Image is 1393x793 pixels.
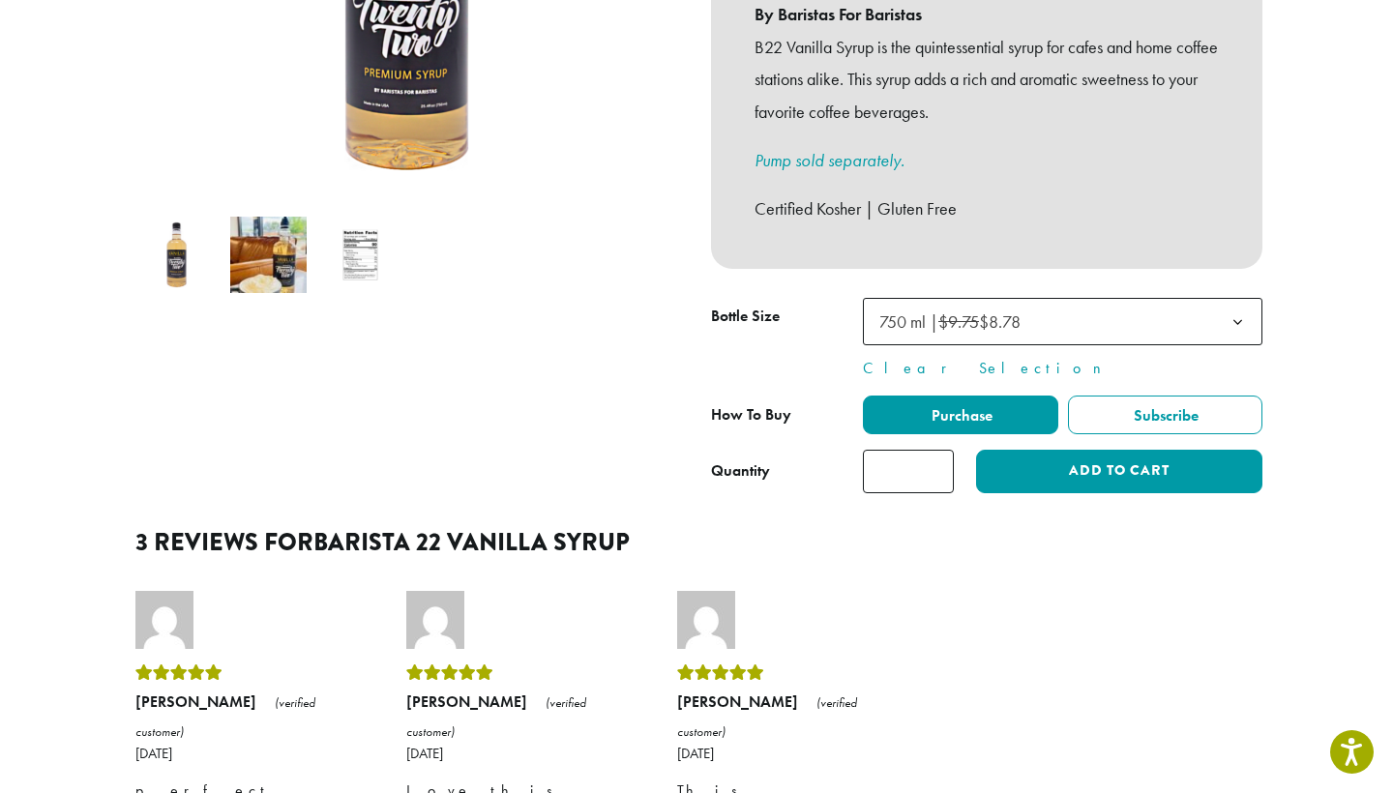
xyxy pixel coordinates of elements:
[406,694,586,740] em: (verified customer)
[677,746,900,761] time: [DATE]
[135,659,358,688] div: Rated 5 out of 5
[711,404,791,425] span: How To Buy
[872,303,1040,340] span: 750 ml | $9.75 $8.78
[135,694,315,740] em: (verified customer)
[677,691,798,712] strong: [PERSON_NAME]
[863,450,954,493] input: Product quantity
[711,459,770,483] div: Quantity
[135,691,256,712] strong: [PERSON_NAME]
[711,303,863,331] label: Bottle Size
[406,746,629,761] time: [DATE]
[406,659,629,688] div: Rated 5 out of 5
[322,217,399,293] img: Barista 22 Vanilla Syrup - Image 3
[313,524,630,560] span: Barista 22 Vanilla Syrup
[1131,405,1199,426] span: Subscribe
[938,310,979,333] del: $9.75
[976,450,1262,493] button: Add to cart
[406,691,527,712] strong: [PERSON_NAME]
[929,405,993,426] span: Purchase
[755,31,1219,129] p: B22 Vanilla Syrup is the quintessential syrup for cafes and home coffee stations alike. This syru...
[863,298,1262,345] span: 750 ml | $9.75 $8.78
[138,217,215,293] img: Barista 22 Vanilla Syrup
[677,694,857,740] em: (verified customer)
[230,217,307,293] img: Barista 22 Vanilla Syrup - Image 2
[755,192,1219,225] p: Certified Kosher | Gluten Free
[879,310,1021,333] span: 750 ml | $8.78
[135,746,358,761] time: [DATE]
[755,149,904,171] a: Pump sold separately.
[863,357,1262,380] a: Clear Selection
[677,659,900,688] div: Rated 5 out of 5
[135,528,1258,557] h2: 3 reviews for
